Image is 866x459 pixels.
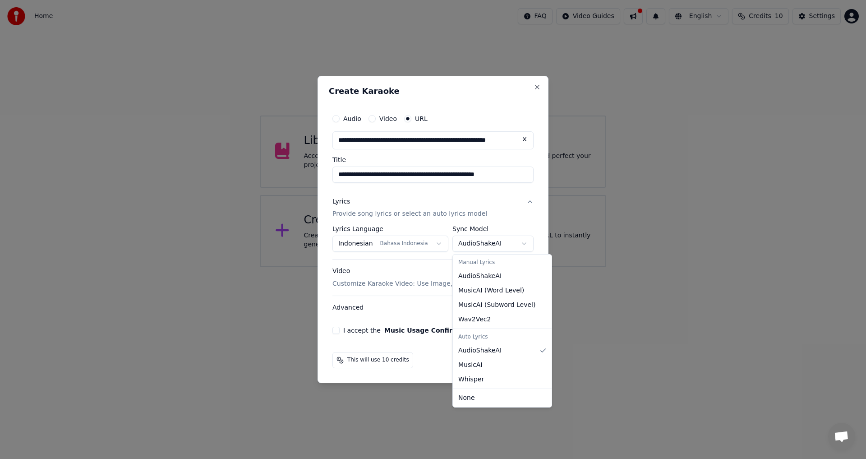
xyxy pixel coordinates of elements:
span: None [458,394,475,403]
div: Manual Lyrics [455,256,550,269]
span: MusicAI ( Word Level ) [458,286,524,295]
span: MusicAI ( Subword Level ) [458,301,535,310]
span: AudioShakeAI [458,346,502,355]
span: MusicAI [458,361,483,370]
span: Whisper [458,375,484,384]
span: AudioShakeAI [458,272,502,281]
div: Auto Lyrics [455,331,550,343]
span: Wav2Vec2 [458,315,491,324]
